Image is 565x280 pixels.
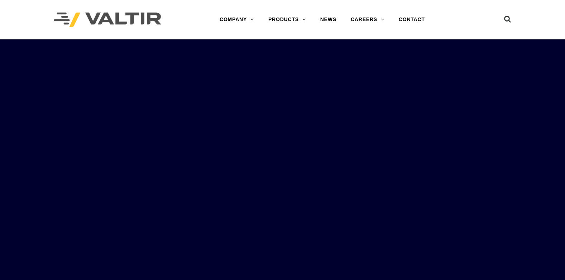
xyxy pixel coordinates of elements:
a: PRODUCTS [261,13,313,27]
a: CAREERS [344,13,392,27]
a: NEWS [313,13,344,27]
a: COMPANY [212,13,261,27]
img: Valtir [54,13,161,27]
a: CONTACT [392,13,432,27]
